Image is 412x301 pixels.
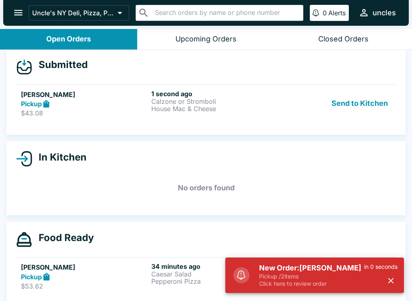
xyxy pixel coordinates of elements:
[151,262,278,270] h6: 34 minutes ago
[152,7,300,19] input: Search orders by name or phone number
[21,282,148,290] p: $53.62
[32,151,87,163] h4: In Kitchen
[21,273,42,281] strong: Pickup
[259,263,364,273] h5: New Order: [PERSON_NAME]
[16,85,396,122] a: [PERSON_NAME]Pickup$43.081 second agoCalzone or StromboliHouse Mac & CheeseSend to Kitchen
[16,257,396,295] a: [PERSON_NAME]Pickup$53.6234 minutes agoCaesar SaladPepperoni PizzaComplete Order
[151,270,278,278] p: Caesar Salad
[32,9,114,17] p: Uncle's NY Deli, Pizza, Pasta & Subs
[21,100,42,108] strong: Pickup
[364,263,398,270] p: in 0 seconds
[16,173,396,202] h5: No orders found
[259,273,364,280] p: Pickup / 2 items
[328,9,346,17] p: Alerts
[151,98,278,105] p: Calzone or Stromboli
[32,232,94,244] h4: Food Ready
[21,262,148,272] h5: [PERSON_NAME]
[355,4,399,21] button: uncles
[151,105,278,112] p: House Mac & Cheese
[151,278,278,285] p: Pepperoni Pizza
[21,90,148,99] h5: [PERSON_NAME]
[373,8,396,18] div: uncles
[46,35,91,44] div: Open Orders
[29,5,129,21] button: Uncle's NY Deli, Pizza, Pasta & Subs
[21,109,148,117] p: $43.08
[175,35,237,44] div: Upcoming Orders
[32,59,88,71] h4: Submitted
[318,35,369,44] div: Closed Orders
[259,280,364,287] p: Click here to review order
[8,2,29,23] button: open drawer
[323,9,327,17] p: 0
[328,90,391,118] button: Send to Kitchen
[151,90,278,98] h6: 1 second ago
